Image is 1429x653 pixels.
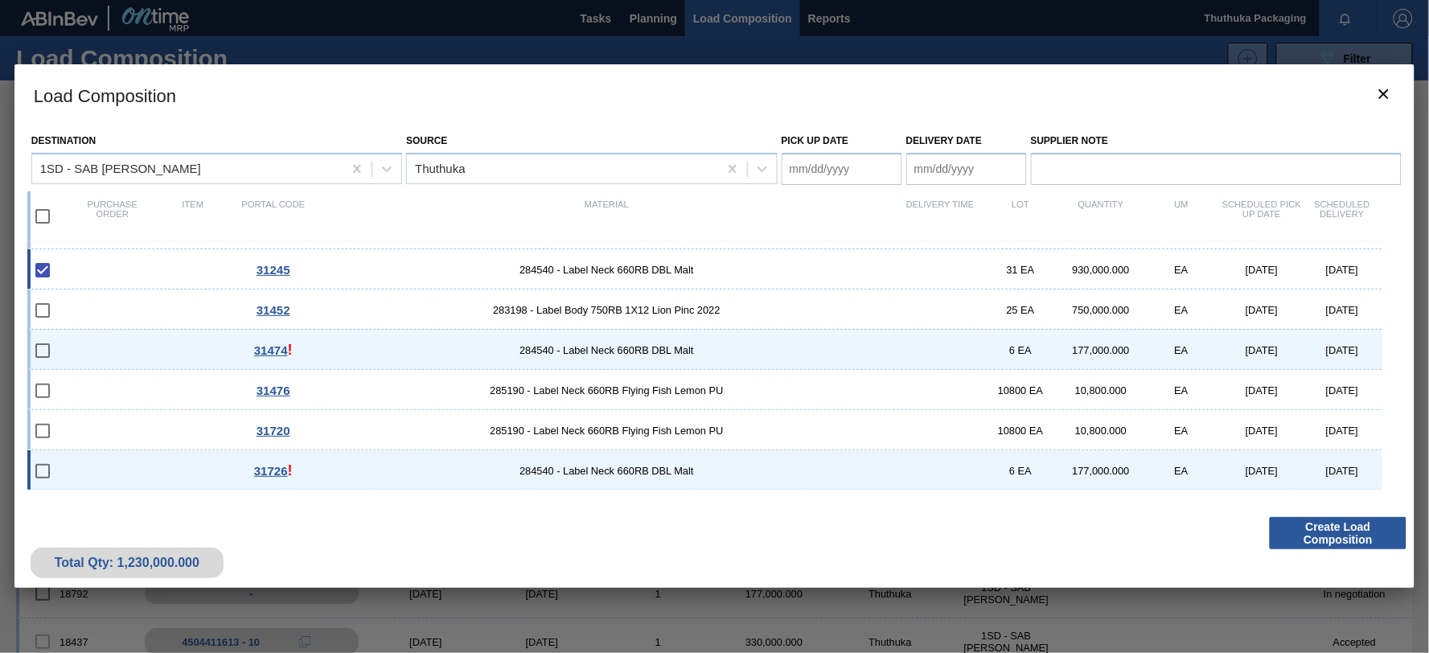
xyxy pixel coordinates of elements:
[314,465,900,477] span: 284540 - Label Neck 660RB DBL Malt
[233,342,314,359] div: This Order is part of another Load Composition, Go to Order
[1222,264,1302,276] div: [DATE]
[782,153,902,185] input: mm/dd/yyyy
[1222,465,1302,477] div: [DATE]
[1031,129,1402,153] label: Supplier Note
[1061,425,1141,437] div: 10,800.000
[1222,304,1302,316] div: [DATE]
[153,199,233,233] div: Item
[406,135,447,146] label: Source
[31,135,96,146] label: Destination
[1141,304,1222,316] div: EA
[233,303,314,317] div: Go to Order
[415,162,466,175] div: Thuthuka
[980,199,1061,233] div: Lot
[980,384,1061,396] div: 10800 EA
[233,462,314,479] div: This Order is part of another Load Composition, Go to Order
[40,162,201,175] div: 1SD - SAB [PERSON_NAME]
[257,263,290,277] span: 31245
[72,199,153,233] div: Purchase order
[1222,199,1302,233] div: Scheduled Pick up Date
[980,465,1061,477] div: 6 EA
[1302,264,1382,276] div: [DATE]
[1222,425,1302,437] div: [DATE]
[1061,465,1141,477] div: 177,000.000
[1302,465,1382,477] div: [DATE]
[233,199,314,233] div: Portal code
[1302,304,1382,316] div: [DATE]
[257,424,290,437] span: 31720
[980,425,1061,437] div: 10800 EA
[1141,425,1222,437] div: EA
[906,135,982,146] label: Delivery Date
[1222,344,1302,356] div: [DATE]
[1302,384,1382,396] div: [DATE]
[1061,304,1141,316] div: 750,000.000
[1061,344,1141,356] div: 177,000.000
[233,424,314,437] div: Go to Order
[314,304,900,316] span: 283198 - Label Body 750RB 1X12 Lion Pinc 2022
[288,462,293,478] span: !
[314,384,900,396] span: 285190 - Label Neck 660RB Flying Fish Lemon PU
[257,384,290,397] span: 31476
[257,303,290,317] span: 31452
[233,263,314,277] div: Go to Order
[782,135,849,146] label: Pick up Date
[980,304,1061,316] div: 25 EA
[1061,199,1141,233] div: Quantity
[1222,384,1302,396] div: [DATE]
[1302,425,1382,437] div: [DATE]
[1270,517,1406,549] button: Create Load Composition
[1141,264,1222,276] div: EA
[14,64,1415,125] h3: Load Composition
[906,153,1027,185] input: mm/dd/yyyy
[1141,465,1222,477] div: EA
[314,425,900,437] span: 285190 - Label Neck 660RB Flying Fish Lemon PU
[1141,384,1222,396] div: EA
[314,264,900,276] span: 284540 - Label Neck 660RB DBL Malt
[233,384,314,397] div: Go to Order
[1302,344,1382,356] div: [DATE]
[288,342,293,358] span: !
[314,199,900,233] div: Material
[1061,264,1141,276] div: 930,000.000
[254,343,288,357] span: 31474
[980,344,1061,356] div: 6 EA
[1302,199,1382,233] div: Scheduled Delivery
[1141,344,1222,356] div: EA
[314,344,900,356] span: 284540 - Label Neck 660RB DBL Malt
[43,556,211,570] div: Total Qty: 1,230,000.000
[900,199,980,233] div: Delivery Time
[980,264,1061,276] div: 31 EA
[1061,384,1141,396] div: 10,800.000
[1141,199,1222,233] div: UM
[254,464,288,478] span: 31726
